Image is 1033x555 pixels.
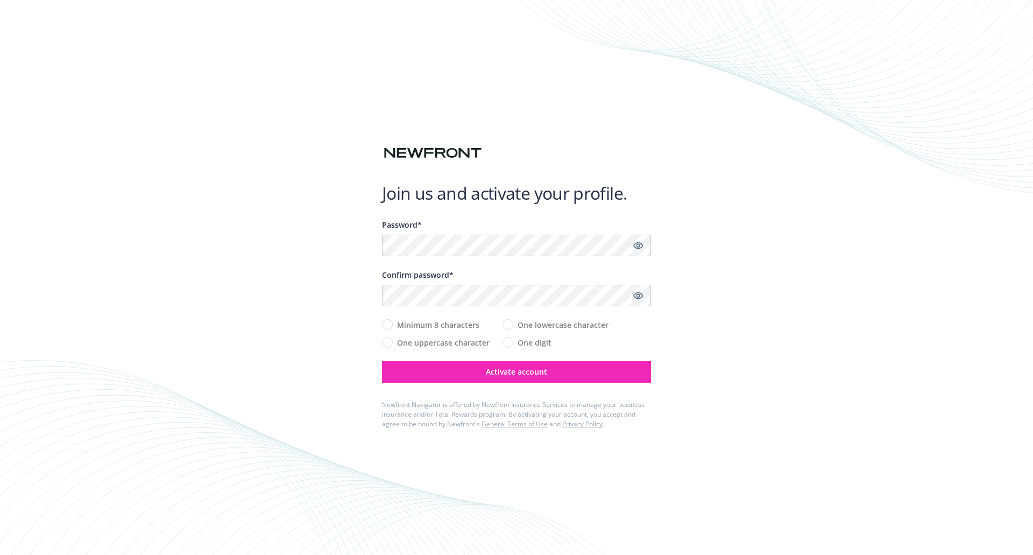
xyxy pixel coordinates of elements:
[482,419,548,428] a: General Terms of Use
[397,319,479,331] span: Minimum 8 characters
[382,182,651,204] h1: Join us and activate your profile.
[632,239,645,252] a: Show password
[486,367,547,377] span: Activate account
[518,337,551,348] span: One digit
[562,419,603,428] a: Privacy Policy
[632,289,645,302] a: Show password
[382,235,651,256] input: Enter a unique password...
[382,270,454,280] span: Confirm password*
[397,337,490,348] span: One uppercase character
[382,361,651,383] button: Activate account
[382,220,422,230] span: Password*
[382,285,651,306] input: Confirm your unique password...
[382,144,484,163] img: Newfront logo
[382,400,651,429] div: Newfront Navigator is offered by Newfront Insurance Services to manage your business insurance an...
[518,319,609,331] span: One lowercase character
